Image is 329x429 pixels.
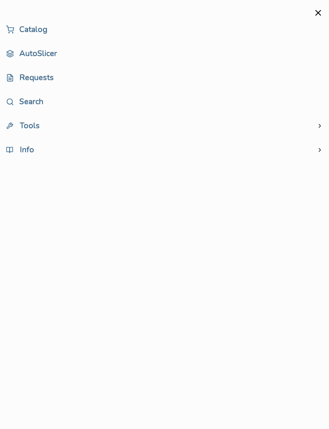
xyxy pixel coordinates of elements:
[6,94,323,110] a: Search
[6,46,323,62] a: AutoSlicer
[6,70,323,86] a: Requests
[6,146,34,154] span: Info
[6,122,40,130] span: Tools
[6,22,323,38] a: Catalog
[313,8,323,18] button: close mobile navigation menu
